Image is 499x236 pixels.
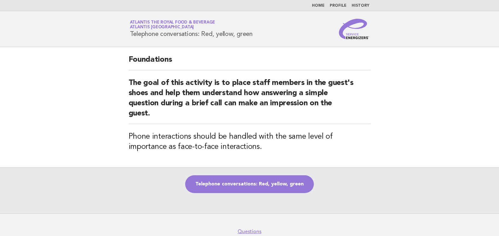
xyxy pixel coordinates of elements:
[129,55,371,70] h2: Foundations
[129,78,371,124] h2: The goal of this activity is to place staff members in the guest's shoes and help them understand...
[185,175,314,193] a: Telephone conversations: Red, yellow, green
[238,228,261,235] a: Questions
[130,20,215,29] a: Atlantis the Royal Food & BeverageAtlantis [GEOGRAPHIC_DATA]
[129,132,371,152] h3: Phone interactions should be handled with the same level of importance as face-to-face interactions.
[130,21,253,37] h1: Telephone conversations: Red, yellow, green
[330,4,347,8] a: Profile
[339,19,369,39] img: Service Energizers
[352,4,369,8] a: History
[312,4,325,8] a: Home
[130,25,194,30] span: Atlantis [GEOGRAPHIC_DATA]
